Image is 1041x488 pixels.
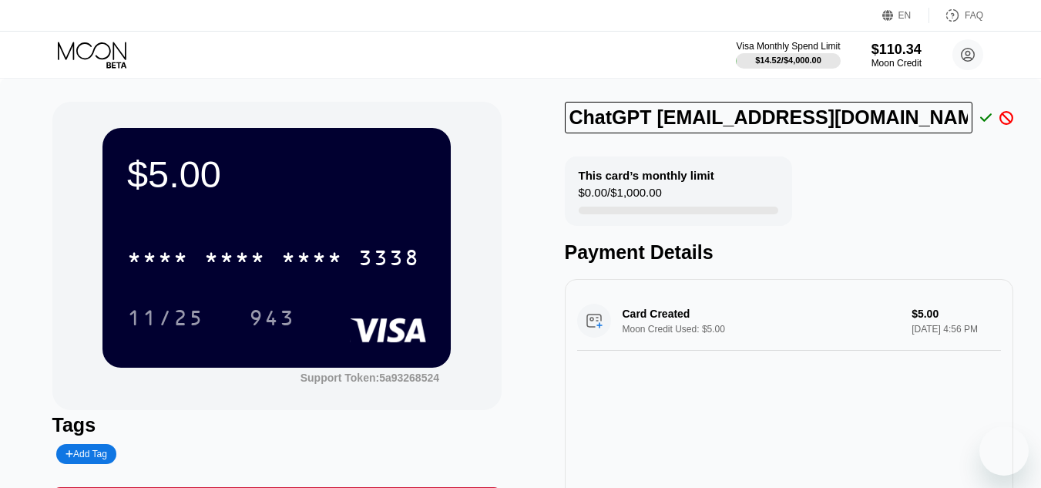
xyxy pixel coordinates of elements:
[965,10,983,21] div: FAQ
[871,42,922,58] div: $110.34
[898,10,912,21] div: EN
[56,444,116,464] div: Add Tag
[736,41,840,69] div: Visa Monthly Spend Limit$14.52/$4,000.00
[565,102,972,133] input: Text input field
[65,449,107,459] div: Add Tag
[736,41,840,52] div: Visa Monthly Spend Limit
[979,426,1029,476] iframe: Button to launch messaging window
[579,169,714,182] div: This card’s monthly limit
[929,8,983,23] div: FAQ
[358,247,420,272] div: 3338
[52,414,502,436] div: Tags
[127,153,426,196] div: $5.00
[871,42,922,69] div: $110.34Moon Credit
[127,308,204,332] div: 11/25
[116,298,216,337] div: 11/25
[301,372,439,384] div: Support Token: 5a93268524
[301,372,439,384] div: Support Token:5a93268524
[237,298,307,337] div: 943
[882,8,929,23] div: EN
[565,241,1014,264] div: Payment Details
[579,186,662,207] div: $0.00 / $1,000.00
[755,56,821,65] div: $14.52 / $4,000.00
[871,58,922,69] div: Moon Credit
[249,308,295,332] div: 943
